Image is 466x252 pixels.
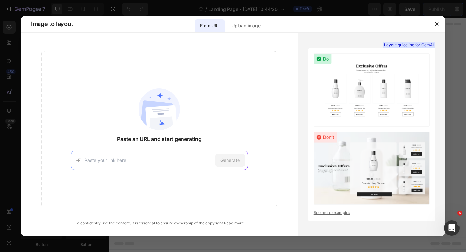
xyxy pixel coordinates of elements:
div: Start with Generating from URL or image [151,178,238,183]
span: Generate [220,157,240,164]
span: Layout guideline for GemAI [384,42,434,48]
div: Start with Sections from sidebar [155,129,233,137]
button: Add sections [147,142,192,155]
span: 3 [457,211,462,216]
p: From URL [200,22,220,29]
button: Add elements [195,142,241,155]
a: Read more [224,221,244,225]
span: Image to layout [31,20,73,28]
span: Paste an URL and start generating [117,135,202,143]
iframe: Intercom live chat [444,220,460,236]
div: To confidently use the content, it is essential to ensure ownership of the copyright. [41,220,277,226]
a: See more examples [314,210,430,216]
input: Paste your link here [84,157,213,164]
p: Upload image [231,22,260,29]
